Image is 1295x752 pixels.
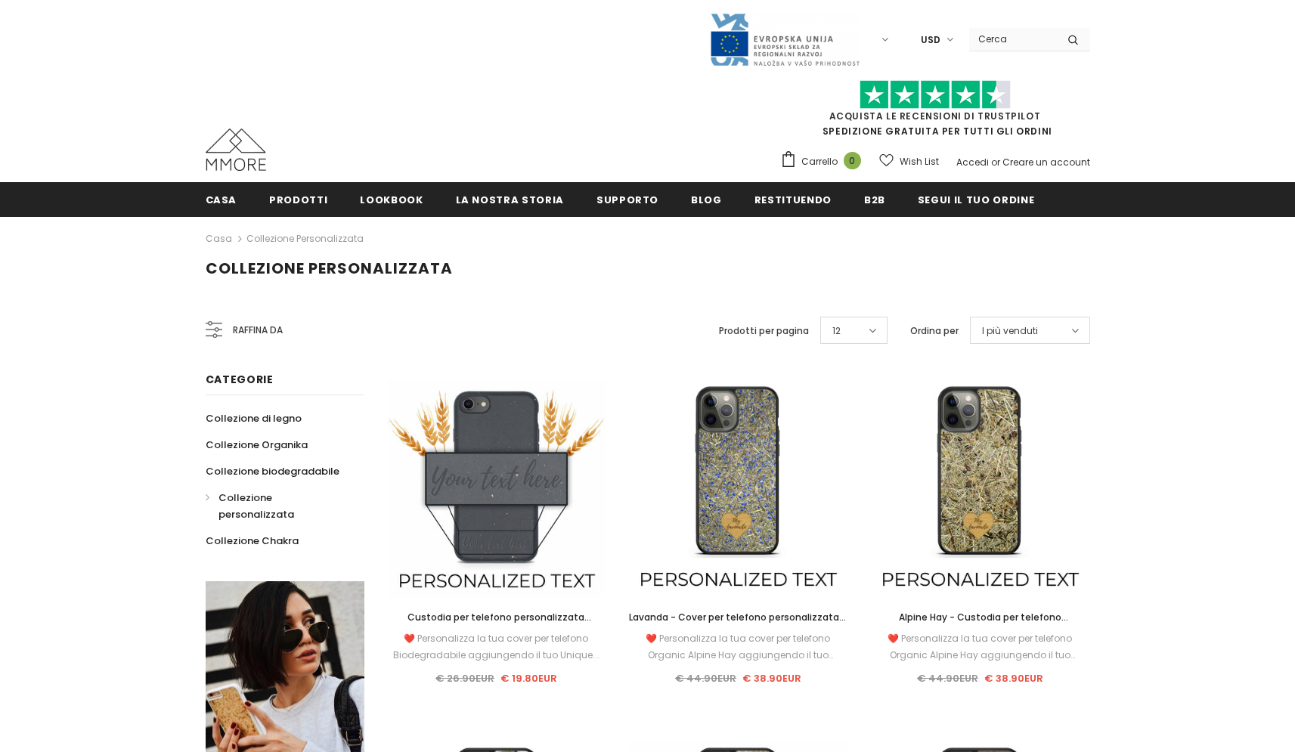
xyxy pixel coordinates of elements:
[629,611,847,640] span: Lavanda - Cover per telefono personalizzata - Regalo personalizzato
[233,322,283,339] span: Raffina da
[900,154,939,169] span: Wish List
[246,232,364,245] a: Collezione personalizzata
[269,193,327,207] span: Prodotti
[206,484,348,528] a: Collezione personalizzata
[206,458,339,484] a: Collezione biodegradabile
[1002,156,1090,169] a: Creare un account
[864,182,885,216] a: B2B
[870,609,1089,626] a: Alpine Hay - Custodia per telefono personalizzata - Regalo personalizzato
[691,182,722,216] a: Blog
[984,671,1043,685] span: € 38.90EUR
[206,258,453,279] span: Collezione personalizzata
[206,372,274,387] span: Categorie
[844,152,861,169] span: 0
[206,464,339,478] span: Collezione biodegradabile
[754,193,832,207] span: Restituendo
[206,193,237,207] span: Casa
[206,182,237,216] a: Casa
[206,128,266,171] img: Casi MMORE
[387,609,606,626] a: Custodia per telefono personalizzata biodegradabile - nera
[982,323,1038,339] span: I più venduti
[860,80,1011,110] img: Fidati di Pilot Stars
[628,630,847,664] div: ❤️ Personalizza la tua cover per telefono Organic Alpine Hay aggiungendo il tuo Unique...
[206,528,299,554] a: Collezione Chakra
[888,611,1072,640] span: Alpine Hay - Custodia per telefono personalizzata - Regalo personalizzato
[742,671,801,685] span: € 38.90EUR
[780,87,1090,138] span: SPEDIZIONE GRATUITA PER TUTTI GLI ORDINI
[387,630,606,664] div: ❤️ Personalizza la tua cover per telefono Biodegradabile aggiungendo il tuo Unique...
[956,156,989,169] a: Accedi
[456,182,564,216] a: La nostra storia
[206,230,232,248] a: Casa
[864,193,885,207] span: B2B
[218,491,294,521] span: Collezione personalizzata
[780,150,869,173] a: Carrello 0
[969,28,1056,50] input: Search Site
[500,671,557,685] span: € 19.80EUR
[407,611,591,640] span: Custodia per telefono personalizzata biodegradabile - nera
[910,323,959,339] label: Ordina per
[691,193,722,207] span: Blog
[921,32,940,48] span: USD
[360,193,423,207] span: Lookbook
[991,156,1000,169] span: or
[596,182,658,216] a: supporto
[206,432,308,458] a: Collezione Organika
[801,154,838,169] span: Carrello
[832,323,841,339] span: 12
[754,182,832,216] a: Restituendo
[269,182,327,216] a: Prodotti
[709,12,860,67] img: Javni Razpis
[675,671,736,685] span: € 44.90EUR
[709,32,860,45] a: Javni Razpis
[829,110,1041,122] a: Acquista le recensioni di TrustPilot
[456,193,564,207] span: La nostra storia
[917,671,978,685] span: € 44.90EUR
[596,193,658,207] span: supporto
[435,671,494,685] span: € 26.90EUR
[206,405,302,432] a: Collezione di legno
[918,182,1034,216] a: Segui il tuo ordine
[360,182,423,216] a: Lookbook
[918,193,1034,207] span: Segui il tuo ordine
[206,438,308,452] span: Collezione Organika
[628,609,847,626] a: Lavanda - Cover per telefono personalizzata - Regalo personalizzato
[206,534,299,548] span: Collezione Chakra
[879,148,939,175] a: Wish List
[719,323,809,339] label: Prodotti per pagina
[870,630,1089,664] div: ❤️ Personalizza la tua cover per telefono Organic Alpine Hay aggiungendo il tuo Unique...
[206,411,302,426] span: Collezione di legno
